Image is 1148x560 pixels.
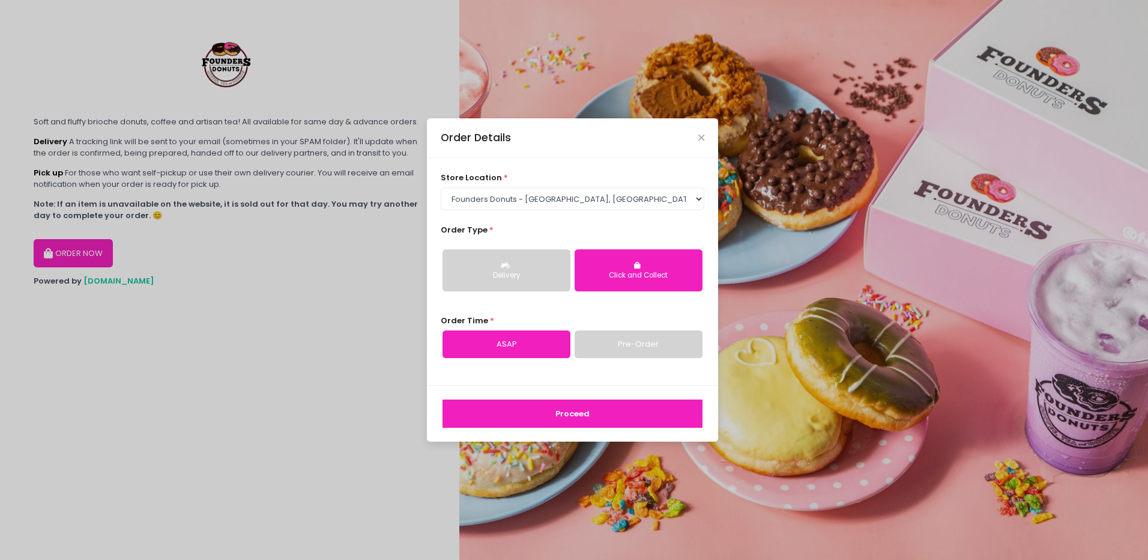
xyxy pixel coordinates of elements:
[441,315,488,326] span: Order Time
[441,130,511,145] div: Order Details
[575,249,702,291] button: Click and Collect
[443,400,702,428] button: Proceed
[441,224,488,236] span: Order Type
[698,135,704,141] button: Close
[575,330,702,358] a: Pre-Order
[443,330,570,358] a: ASAP
[451,270,562,281] div: Delivery
[583,270,694,281] div: Click and Collect
[441,172,502,183] span: store location
[443,249,570,291] button: Delivery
